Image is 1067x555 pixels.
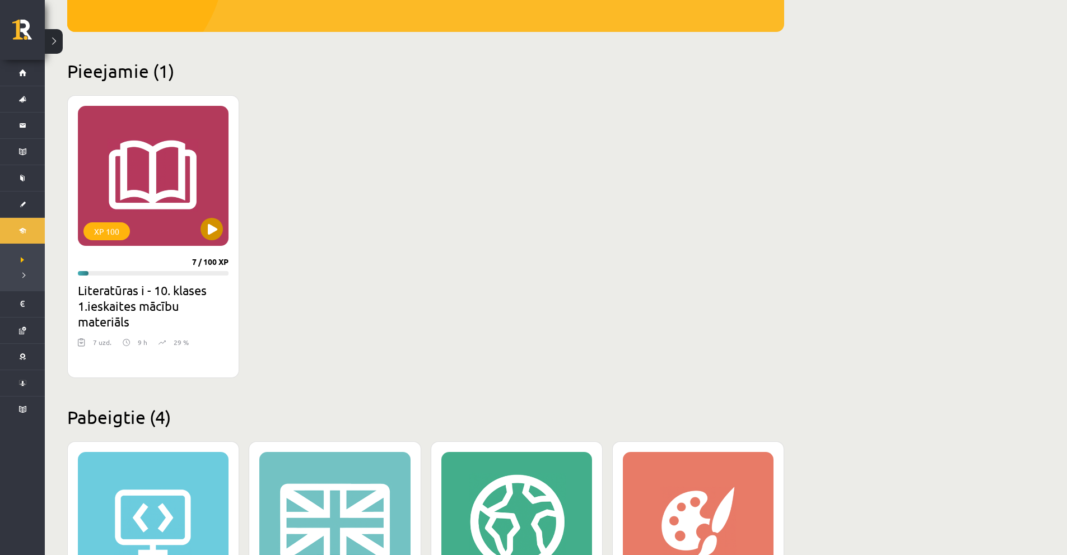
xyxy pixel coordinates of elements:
p: 9 h [138,337,147,347]
h2: Literatūras i - 10. klases 1.ieskaites mācību materiāls [78,282,229,329]
a: Rīgas 1. Tālmācības vidusskola [12,20,45,48]
h2: Pieejamie (1) [67,60,784,82]
p: 29 % [174,337,189,347]
div: 7 uzd. [93,337,111,354]
h2: Pabeigtie (4) [67,406,784,428]
div: XP 100 [83,222,130,240]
